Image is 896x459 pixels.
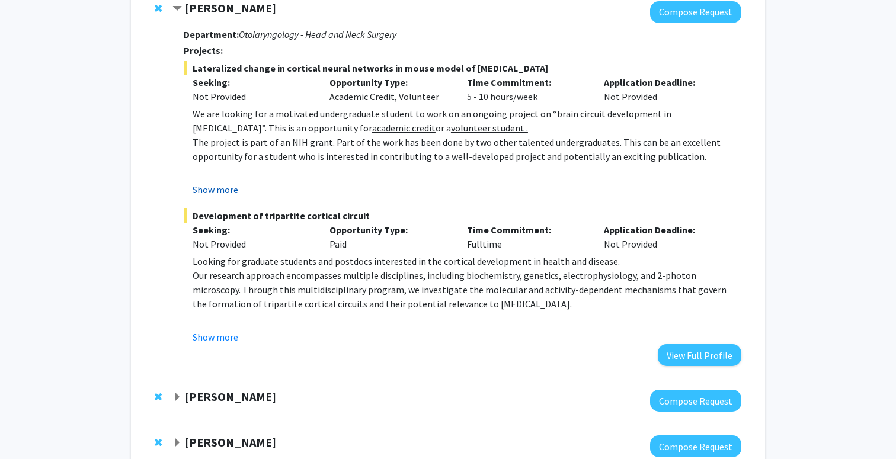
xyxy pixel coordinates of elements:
div: Paid [321,223,458,251]
button: Compose Request to Raj Mukherjee [650,435,741,457]
p: Application Deadline: [604,75,724,89]
p: Seeking: [193,223,312,237]
div: Not Provided [193,237,312,251]
span: Remove Jeffrey Tornheim from bookmarks [155,392,162,402]
span: Development of tripartite cortical circuit [184,208,741,223]
div: Fulltime [458,223,596,251]
iframe: Chat [9,406,50,450]
span: Contract Tara Deemyad Bookmark [172,4,182,14]
div: Academic Credit, Volunteer [321,75,458,104]
strong: Department: [184,28,239,40]
div: 5 - 10 hours/week [458,75,596,104]
div: Not Provided [595,75,732,104]
span: Expand Jeffrey Tornheim Bookmark [172,393,182,402]
u: academic credit [372,122,436,134]
button: Show more [193,182,238,197]
p: Time Commitment: [467,75,587,89]
p: The project is part of an NIH grant. Part of the work has been done by two other talented undergr... [193,135,741,163]
button: View Full Profile [658,344,741,366]
p: Seeking: [193,75,312,89]
p: Opportunity Type: [329,75,449,89]
p: Looking for graduate students and postdocs interested in the cortical development in health and d... [193,254,741,268]
p: Application Deadline: [604,223,724,237]
u: volunteer student . [451,122,528,134]
div: Not Provided [595,223,732,251]
i: Otolaryngology - Head and Neck Surgery [239,28,396,40]
span: Lateralized change in cortical neural networks in mouse model of [MEDICAL_DATA] [184,61,741,75]
div: Not Provided [193,89,312,104]
span: Remove Raj Mukherjee from bookmarks [155,438,162,447]
strong: Projects: [184,44,223,56]
p: Our research approach encompasses multiple disciplines, including biochemistry, genetics, electro... [193,268,741,311]
span: Remove Tara Deemyad from bookmarks [155,4,162,13]
p: We are looking for a motivated undergraduate student to work on an ongoing project on “brain circ... [193,107,741,135]
strong: [PERSON_NAME] [185,435,276,450]
p: Opportunity Type: [329,223,449,237]
p: Time Commitment: [467,223,587,237]
span: Expand Raj Mukherjee Bookmark [172,438,182,448]
button: Compose Request to Jeffrey Tornheim [650,390,741,412]
strong: [PERSON_NAME] [185,1,276,15]
strong: [PERSON_NAME] [185,389,276,404]
button: Show more [193,330,238,344]
button: Compose Request to Tara Deemyad [650,1,741,23]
